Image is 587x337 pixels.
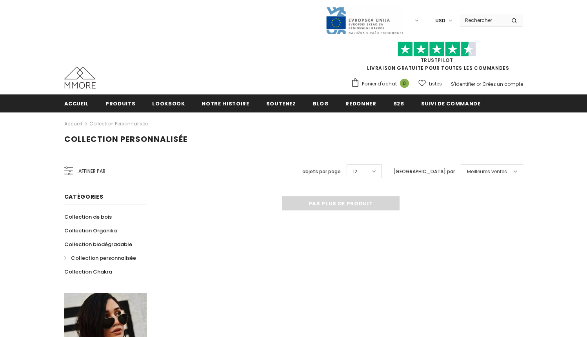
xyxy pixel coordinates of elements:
[302,168,341,176] label: objets par page
[345,94,376,112] a: Redonner
[400,79,409,88] span: 0
[351,45,523,71] span: LIVRAISON GRATUITE POUR TOUTES LES COMMANDES
[64,227,117,234] span: Collection Organika
[435,17,445,25] span: USD
[152,100,185,107] span: Lookbook
[78,167,105,176] span: Affiner par
[105,94,135,112] a: Produits
[64,265,112,279] a: Collection Chakra
[64,67,96,89] img: Cas MMORE
[421,100,481,107] span: Suivi de commande
[64,241,132,248] span: Collection biodégradable
[451,81,475,87] a: S'identifier
[421,57,453,63] a: TrustPilot
[89,120,148,127] a: Collection personnalisée
[418,77,442,91] a: Listes
[64,268,112,275] span: Collection Chakra
[266,100,296,107] span: soutenez
[64,210,112,224] a: Collection de bois
[313,94,329,112] a: Blog
[362,80,397,88] span: Panier d'achat
[482,81,523,87] a: Créez un compte
[152,94,185,112] a: Lookbook
[467,168,507,176] span: Meilleures ventes
[476,81,481,87] span: or
[393,100,404,107] span: B2B
[64,94,89,112] a: Accueil
[398,42,476,57] img: Faites confiance aux étoiles pilotes
[64,237,132,251] a: Collection biodégradable
[64,251,136,265] a: Collection personnalisée
[460,14,505,26] input: Search Site
[313,100,329,107] span: Blog
[202,100,249,107] span: Notre histoire
[393,94,404,112] a: B2B
[64,224,117,237] a: Collection Organika
[64,100,89,107] span: Accueil
[64,119,82,129] a: Accueil
[345,100,376,107] span: Redonner
[202,94,249,112] a: Notre histoire
[351,78,413,90] a: Panier d'achat 0
[429,80,442,88] span: Listes
[393,168,455,176] label: [GEOGRAPHIC_DATA] par
[353,168,357,176] span: 12
[64,134,187,145] span: Collection personnalisée
[64,213,112,221] span: Collection de bois
[71,254,136,262] span: Collection personnalisée
[421,94,481,112] a: Suivi de commande
[105,100,135,107] span: Produits
[325,17,404,24] a: Javni Razpis
[266,94,296,112] a: soutenez
[64,193,104,201] span: Catégories
[325,6,404,35] img: Javni Razpis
